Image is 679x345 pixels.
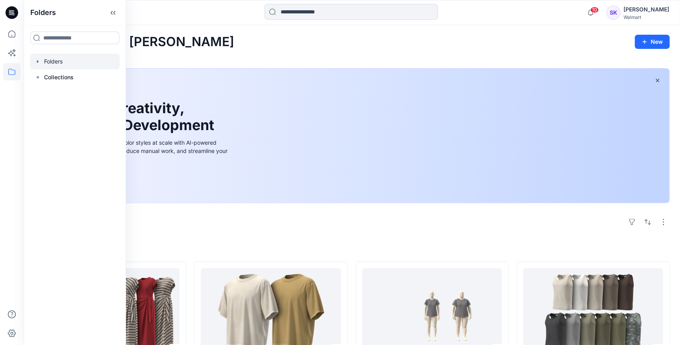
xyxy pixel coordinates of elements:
button: New [635,35,670,49]
h1: Unleash Creativity, Speed Up Development [52,100,218,134]
div: [PERSON_NAME] [623,5,669,14]
div: Walmart [623,14,669,20]
div: Explore ideas faster and recolor styles at scale with AI-powered tools that boost creativity, red... [52,138,229,163]
a: Discover more [52,173,229,188]
h2: Welcome back, [PERSON_NAME] [33,35,234,49]
p: Collections [44,73,74,82]
h4: Styles [33,244,670,254]
div: SK [606,6,620,20]
span: 10 [590,7,599,13]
